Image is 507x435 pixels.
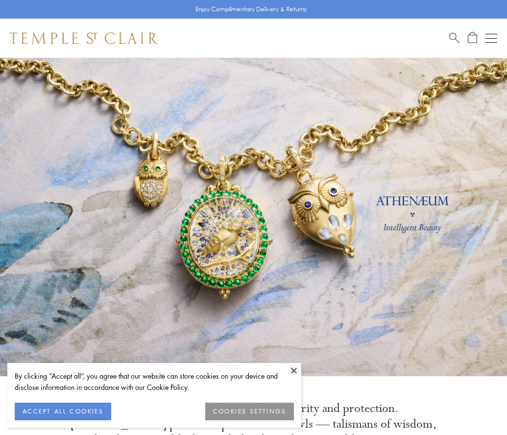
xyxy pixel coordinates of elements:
[15,370,294,393] div: By clicking “Accept all”, you agree that our website can store cookies on your device and disclos...
[10,32,158,44] img: Temple St. Clair
[449,32,459,44] a: Search
[195,4,307,14] p: Enjoy Complimentary Delivery & Returns
[205,403,294,420] button: COOKIES SETTINGS
[468,32,477,44] a: Open Shopping Bag
[15,403,111,420] button: ACCEPT ALL COOKIES
[485,32,497,44] button: Open navigation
